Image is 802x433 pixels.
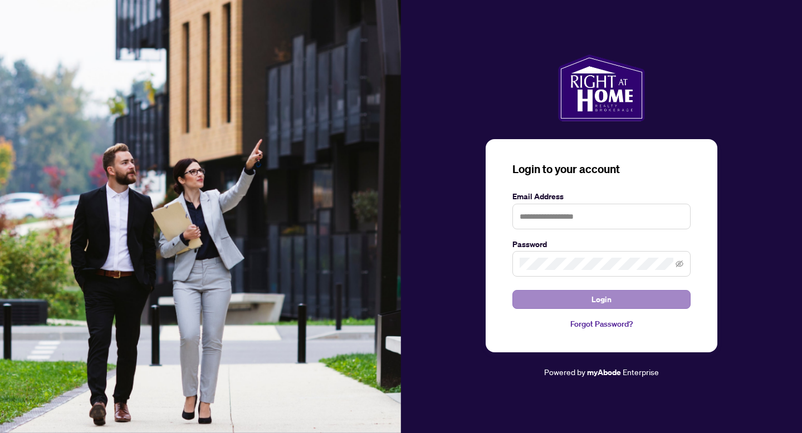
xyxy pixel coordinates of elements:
span: Login [591,291,612,308]
img: ma-logo [558,55,644,121]
label: Email Address [512,190,691,203]
h3: Login to your account [512,161,691,177]
a: myAbode [587,366,621,378]
label: Password [512,238,691,250]
span: Enterprise [623,367,659,377]
span: Powered by [544,367,585,377]
a: Forgot Password? [512,318,691,330]
button: Login [512,290,691,309]
span: eye-invisible [676,260,683,268]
